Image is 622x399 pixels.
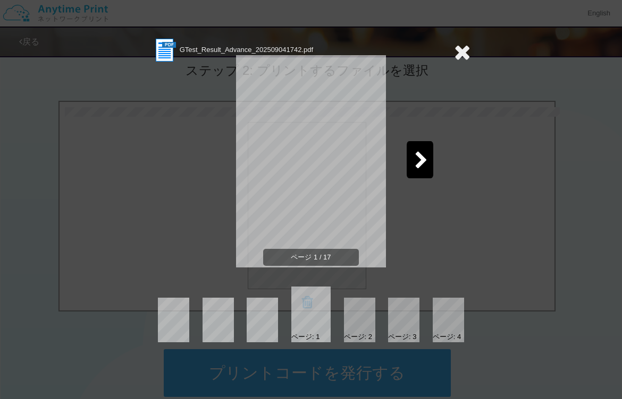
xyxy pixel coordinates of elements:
div: ページ: 4 [433,332,461,342]
div: ページ: 1 [291,332,320,342]
span: GTest_Result_Advance_202509041742.pdf [180,46,314,54]
div: ページ: 3 [388,332,416,342]
span: ページ 1 / 17 [263,249,359,266]
div: ページ: 2 [344,332,372,342]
